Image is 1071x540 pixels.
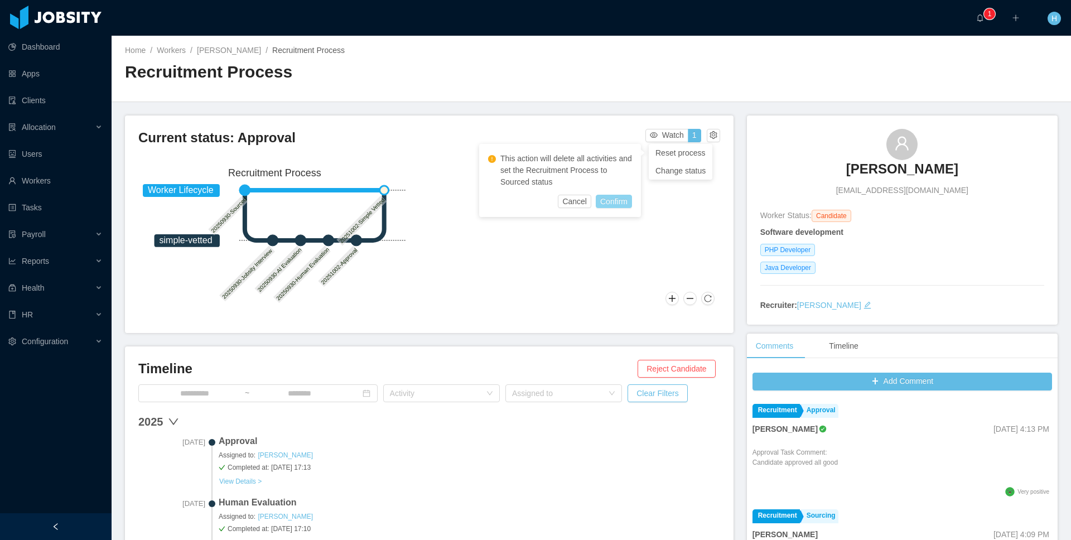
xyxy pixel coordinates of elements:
i: icon: down [486,390,493,398]
i: icon: setting [8,337,16,345]
i: icon: check [219,525,225,532]
text: Recruitment Process [228,167,321,179]
span: Java Developer [760,262,816,274]
strong: [PERSON_NAME] [752,530,818,539]
button: 1 [688,129,701,142]
button: Zoom In [665,292,679,305]
span: Recruitment Process [272,46,345,55]
strong: [PERSON_NAME] [752,425,818,433]
div: Comments [747,334,803,359]
span: Reports [22,257,49,266]
a: Recruitment [752,509,800,523]
text: 20251002-Simple Vetted [339,197,386,244]
button: icon: eyeWatch [645,129,688,142]
span: [DATE] 4:13 PM [993,425,1049,433]
strong: Recruiter: [760,301,797,310]
span: Candidate [812,210,851,222]
button: Reset Zoom [701,292,715,305]
h3: [PERSON_NAME] [846,160,958,178]
i: icon: calendar [363,389,370,397]
span: Health [22,283,44,292]
span: / [150,46,152,55]
i: icon: file-protect [8,230,16,238]
i: icon: plus [1012,14,1020,22]
span: HR [22,310,33,319]
a: [PERSON_NAME] [257,451,313,460]
button: Confirm [596,195,632,208]
text: 20251002-Approval [320,247,359,285]
sup: 1 [984,8,995,20]
button: icon: plusAdd Comment [752,373,1052,390]
a: Sourcing [801,509,838,523]
span: H [1051,12,1057,25]
div: Approval Task Comment: [752,447,838,484]
span: PHP Developer [760,244,816,256]
div: Activity [390,388,481,399]
div: Assigned to [512,388,603,399]
i: icon: line-chart [8,257,16,265]
text: 20250930-Human Evaluation [275,246,330,301]
tspan: simple-vetted [160,235,213,245]
div: 2025 down [138,413,720,430]
span: Assigned to: [219,512,720,522]
a: [PERSON_NAME] [797,301,861,310]
a: Home [125,46,146,55]
a: [PERSON_NAME] [257,512,313,521]
i: icon: book [8,311,16,319]
i: icon: check [219,464,225,471]
span: [DATE] [138,498,205,509]
a: icon: userWorkers [8,170,103,192]
span: Worker Status: [760,211,812,220]
a: [PERSON_NAME] [846,160,958,185]
button: icon: setting [707,129,720,142]
button: Cancel [558,195,591,208]
span: down [168,416,179,427]
span: Configuration [22,337,68,346]
button: Zoom Out [683,292,697,305]
h3: Timeline [138,360,638,378]
a: Workers [157,46,186,55]
i: icon: user [894,136,910,151]
div: Timeline [820,334,867,359]
h2: Recruitment Process [125,61,591,84]
text: 20250930-Jobsity Interview [221,247,273,300]
a: icon: pie-chartDashboard [8,36,103,58]
a: Approval [801,404,838,418]
i: icon: down [609,390,615,398]
i: icon: bell [976,14,984,22]
span: / [266,46,268,55]
div: Reset process [649,144,712,162]
strong: Software development [760,228,843,237]
span: / [190,46,192,55]
p: Candidate approved all good [752,457,838,467]
span: Approval [219,435,720,448]
span: Completed at: [DATE] 17:13 [219,462,720,472]
div: Change status [655,165,706,177]
a: icon: profileTasks [8,196,103,219]
a: [PERSON_NAME] [197,46,261,55]
span: [DATE] [138,437,205,448]
span: Allocation [22,123,56,132]
i: icon: solution [8,123,16,131]
text: 20250930-Sourced [210,196,248,234]
h3: Current status: Approval [138,129,645,147]
i: icon: edit [863,301,871,309]
span: Assigned to: [219,450,720,460]
span: [DATE] 4:09 PM [993,530,1049,539]
button: Reject Candidate [638,360,715,378]
a: icon: appstoreApps [8,62,103,85]
p: 1 [988,8,992,20]
i: icon: exclamation-circle [488,155,496,163]
span: [EMAIL_ADDRESS][DOMAIN_NAME] [836,185,968,196]
div: This action will delete all activities and set the Recruitment Process to Sourced status [488,153,632,188]
span: Payroll [22,230,46,239]
span: Completed at: [DATE] 17:10 [219,524,720,534]
tspan: Worker Lifecycle [148,185,214,195]
a: icon: robotUsers [8,143,103,165]
a: View Details > [219,476,262,485]
a: Recruitment [752,404,800,418]
button: View Details > [219,477,262,486]
text: 20250930-AI Evaluation [257,247,303,293]
a: icon: auditClients [8,89,103,112]
button: Clear Filters [628,384,687,402]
